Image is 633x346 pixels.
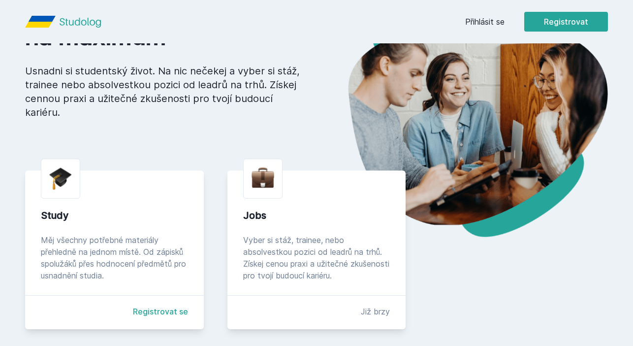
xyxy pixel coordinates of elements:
div: Měj všechny potřebné materiály přehledně na jednom místě. Od zápisků spolužáků přes hodnocení pře... [41,234,188,281]
a: Přihlásit se [465,16,505,28]
div: Jobs [243,208,390,222]
h1: Vyboostuj studijní roky na maximum [25,1,301,48]
button: Registrovat [524,12,608,32]
img: hero.png [316,1,608,237]
a: Registrovat se [133,306,188,317]
p: Usnadni si studentský život. Na nic nečekej a vyber si stáž, trainee nebo absolvestkou pozici od ... [25,64,301,119]
img: briefcase.png [252,165,274,190]
div: Study [41,208,188,222]
img: graduation-cap.png [49,167,72,190]
div: Již brzy [361,306,390,317]
div: Vyber si stáž, trainee, nebo absolvestkou pozici od leadrů na trhů. Získej cenou praxi a užitečné... [243,234,390,281]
